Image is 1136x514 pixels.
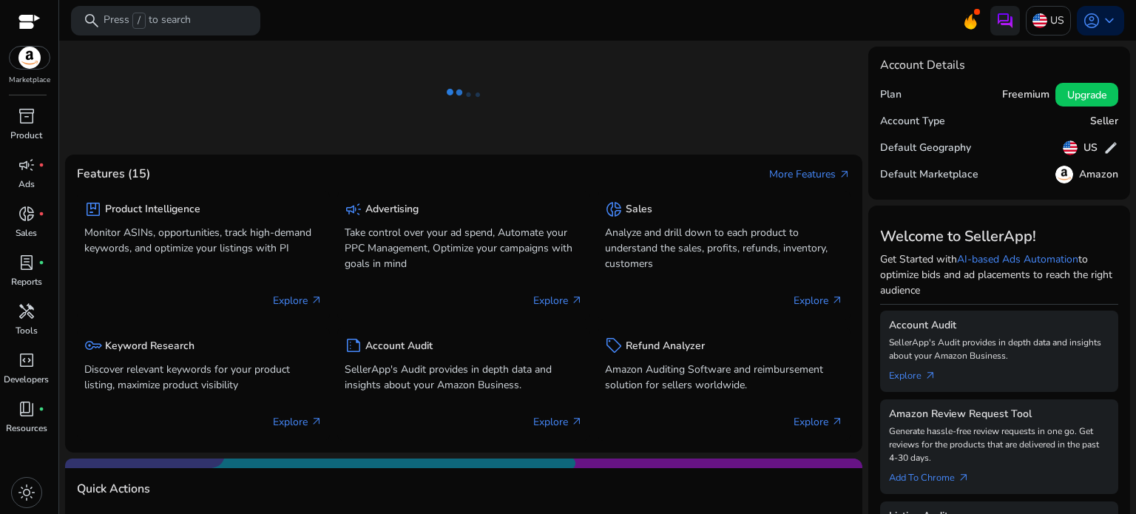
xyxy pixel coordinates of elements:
[311,294,322,306] span: arrow_outward
[16,226,37,240] p: Sales
[18,351,35,369] span: code_blocks
[605,225,843,271] p: Analyze and drill down to each product to understand the sales, profits, refunds, inventory, cust...
[273,414,322,430] p: Explore
[880,142,971,155] h5: Default Geography
[10,129,42,142] p: Product
[957,252,1078,266] a: AI-based Ads Automation
[605,200,623,218] span: donut_small
[1083,12,1100,30] span: account_circle
[18,107,35,125] span: inventory_2
[345,225,583,271] p: Take control over your ad spend, Automate your PPC Management, Optimize your campaigns with goals...
[365,340,433,353] h5: Account Audit
[533,414,583,430] p: Explore
[889,408,1109,421] h5: Amazon Review Request Tool
[4,373,49,386] p: Developers
[924,370,936,382] span: arrow_outward
[839,169,851,180] span: arrow_outward
[16,324,38,337] p: Tools
[18,205,35,223] span: donut_small
[38,211,44,217] span: fiber_manual_record
[84,225,322,256] p: Monitor ASINs, opportunities, track high-demand keywords, and optimize your listings with PI
[10,47,50,69] img: amazon.svg
[77,482,150,496] h4: Quick Actions
[84,362,322,393] p: Discover relevant keywords for your product listing, maximize product visibility
[1002,89,1049,101] h5: Freemium
[889,319,1109,332] h5: Account Audit
[18,484,35,501] span: light_mode
[880,169,978,181] h5: Default Marketplace
[889,425,1109,464] p: Generate hassle-free review requests in one go. Get reviews for the products that are delivered i...
[831,416,843,427] span: arrow_outward
[18,254,35,271] span: lab_profile
[18,302,35,320] span: handyman
[605,362,843,393] p: Amazon Auditing Software and reimbursement solution for sellers worldwide.
[38,406,44,412] span: fiber_manual_record
[345,200,362,218] span: campaign
[105,203,200,216] h5: Product Intelligence
[958,472,970,484] span: arrow_outward
[9,75,50,86] p: Marketplace
[1055,83,1118,106] button: Upgrade
[1050,7,1064,33] p: US
[273,293,322,308] p: Explore
[605,337,623,354] span: sell
[38,260,44,266] span: fiber_manual_record
[84,337,102,354] span: key
[1083,142,1098,155] h5: US
[571,294,583,306] span: arrow_outward
[880,58,965,72] h4: Account Details
[1090,115,1118,128] h5: Seller
[1032,13,1047,28] img: us.svg
[1067,87,1106,103] span: Upgrade
[626,203,652,216] h5: Sales
[365,203,419,216] h5: Advertising
[105,340,195,353] h5: Keyword Research
[345,337,362,354] span: summarize
[880,89,902,101] h5: Plan
[626,340,705,353] h5: Refund Analyzer
[311,416,322,427] span: arrow_outward
[1055,166,1073,183] img: amazon.svg
[1100,12,1118,30] span: keyboard_arrow_down
[1063,141,1078,155] img: us.svg
[533,293,583,308] p: Explore
[794,293,843,308] p: Explore
[880,115,945,128] h5: Account Type
[794,414,843,430] p: Explore
[83,12,101,30] span: search
[889,464,981,485] a: Add To Chrome
[1079,169,1118,181] h5: Amazon
[889,336,1109,362] p: SellerApp's Audit provides in depth data and insights about your Amazon Business.
[11,275,42,288] p: Reports
[77,167,150,181] h4: Features (15)
[38,162,44,168] span: fiber_manual_record
[18,156,35,174] span: campaign
[18,177,35,191] p: Ads
[6,422,47,435] p: Resources
[18,400,35,418] span: book_4
[831,294,843,306] span: arrow_outward
[345,362,583,393] p: SellerApp's Audit provides in depth data and insights about your Amazon Business.
[104,13,191,29] p: Press to search
[1103,141,1118,155] span: edit
[880,228,1118,246] h3: Welcome to SellerApp!
[880,251,1118,298] p: Get Started with to optimize bids and ad placements to reach the right audience
[571,416,583,427] span: arrow_outward
[84,200,102,218] span: package
[889,362,948,383] a: Explorearrow_outward
[132,13,146,29] span: /
[769,166,851,182] a: More Featuresarrow_outward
